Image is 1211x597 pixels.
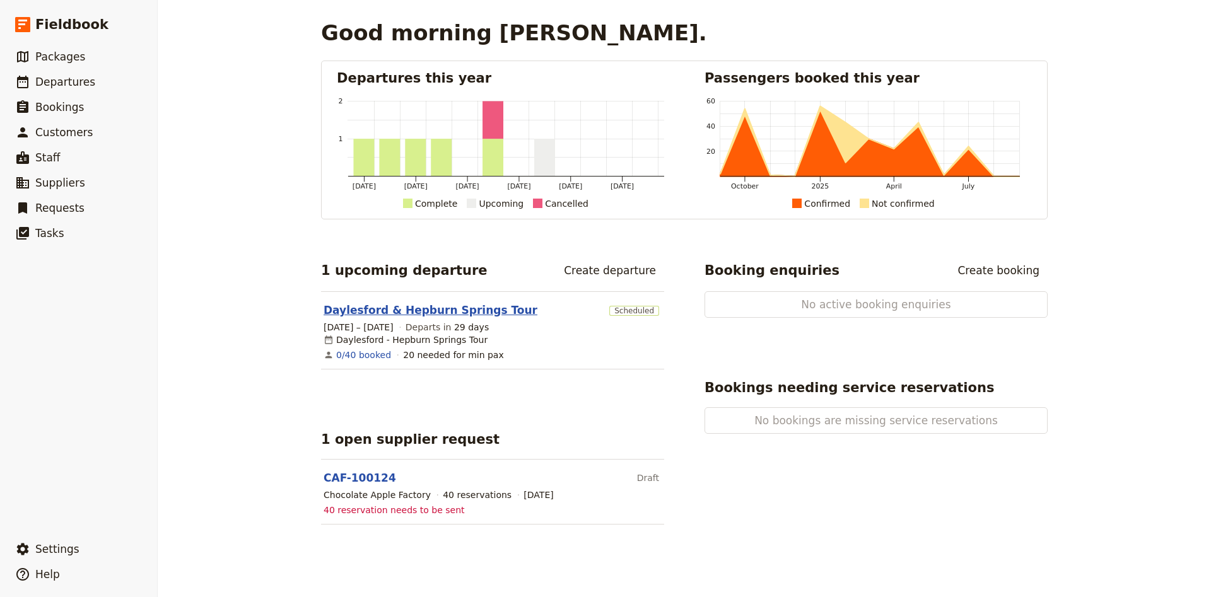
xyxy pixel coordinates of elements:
tspan: 40 [706,122,715,130]
tspan: 20 [706,148,715,156]
div: Chocolate Apple Factory [324,489,431,501]
span: Scheduled [609,306,659,316]
h2: 1 upcoming departure [321,261,488,280]
div: Confirmed [804,196,850,211]
div: Cancelled [545,196,588,211]
span: Tasks [35,227,64,240]
h2: Departures this year [337,69,664,88]
span: [DATE] – [DATE] [324,321,394,333]
span: Packages [35,50,85,63]
div: Upcoming [479,196,524,211]
tspan: [DATE] [353,182,376,190]
div: Daylesford - Hepburn Springs Tour [324,333,488,346]
tspan: 60 [706,97,715,105]
span: Customers [35,126,93,139]
a: Create booking [949,260,1048,281]
span: Departs in [406,321,489,333]
div: 40 reservations [443,489,512,501]
span: Departures [35,76,95,88]
span: Fieldbook [35,15,108,34]
span: No bookings are missing service reservations [746,413,1007,428]
tspan: [DATE] [404,182,428,190]
span: No active booking enquiries [746,297,1007,312]
tspan: July [962,182,975,190]
div: Complete [415,196,457,211]
h2: Bookings needing service reservations [705,378,994,397]
tspan: [DATE] [611,182,634,190]
span: Help [35,568,60,581]
span: Settings [35,543,79,555]
div: Not confirmed [872,196,935,211]
tspan: 2 [339,97,343,105]
h1: Good morning [PERSON_NAME]. [321,20,707,45]
a: Daylesford & Hepburn Springs Tour [324,303,537,318]
h2: Passengers booked this year [705,69,1032,88]
tspan: 2025 [811,182,829,190]
a: CAF-100124 [324,472,396,484]
span: Bookings [35,101,84,113]
tspan: October [731,182,759,190]
span: [DATE] [524,489,553,501]
div: 20 needed for min pax [403,349,504,361]
tspan: April [886,182,902,190]
span: Suppliers [35,177,85,189]
a: View the bookings for this departure [336,349,391,361]
tspan: [DATE] [559,182,582,190]
span: Staff [35,151,61,164]
tspan: [DATE] [507,182,530,190]
tspan: [DATE] [456,182,479,190]
span: 40 reservation needs to be sent [324,504,465,516]
h2: Booking enquiries [705,261,840,280]
tspan: 1 [339,135,343,143]
a: Create departure [556,260,664,281]
span: Requests [35,202,85,214]
div: Draft [637,467,659,489]
span: 29 days [454,322,489,332]
h2: 1 open supplier request [321,430,500,449]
